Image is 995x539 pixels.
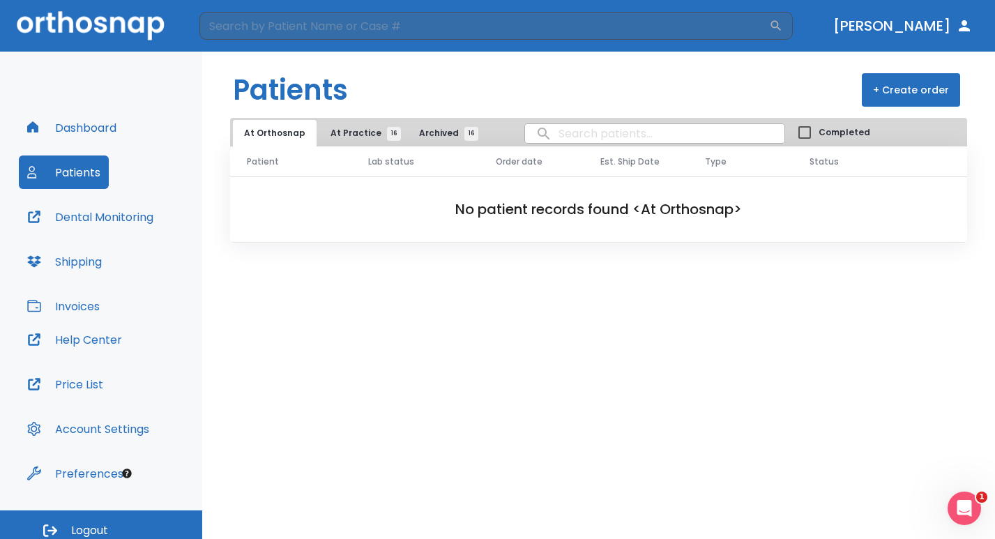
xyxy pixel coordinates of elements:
[600,155,660,168] span: Est. Ship Date
[233,69,348,111] h1: Patients
[419,127,471,139] span: Archived
[233,120,317,146] button: At Orthosnap
[819,126,870,139] span: Completed
[19,289,108,323] button: Invoices
[331,127,394,139] span: At Practice
[233,120,485,146] div: tabs
[464,127,478,141] span: 16
[19,155,109,189] button: Patients
[121,467,133,480] div: Tooltip anchor
[19,457,132,490] button: Preferences
[252,199,945,220] h2: No patient records found <At Orthosnap>
[19,200,162,234] button: Dental Monitoring
[525,120,784,147] input: search
[862,73,960,107] button: + Create order
[71,523,108,538] span: Logout
[705,155,727,168] span: Type
[247,155,279,168] span: Patient
[17,11,165,40] img: Orthosnap
[496,155,542,168] span: Order date
[810,155,839,168] span: Status
[19,367,112,401] button: Price List
[19,412,158,446] button: Account Settings
[19,323,130,356] button: Help Center
[19,111,125,144] button: Dashboard
[828,13,978,38] button: [PERSON_NAME]
[368,155,414,168] span: Lab status
[19,245,110,278] button: Shipping
[199,12,769,40] input: Search by Patient Name or Case #
[976,492,987,503] span: 1
[387,127,401,141] span: 16
[948,492,981,525] iframe: Intercom live chat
